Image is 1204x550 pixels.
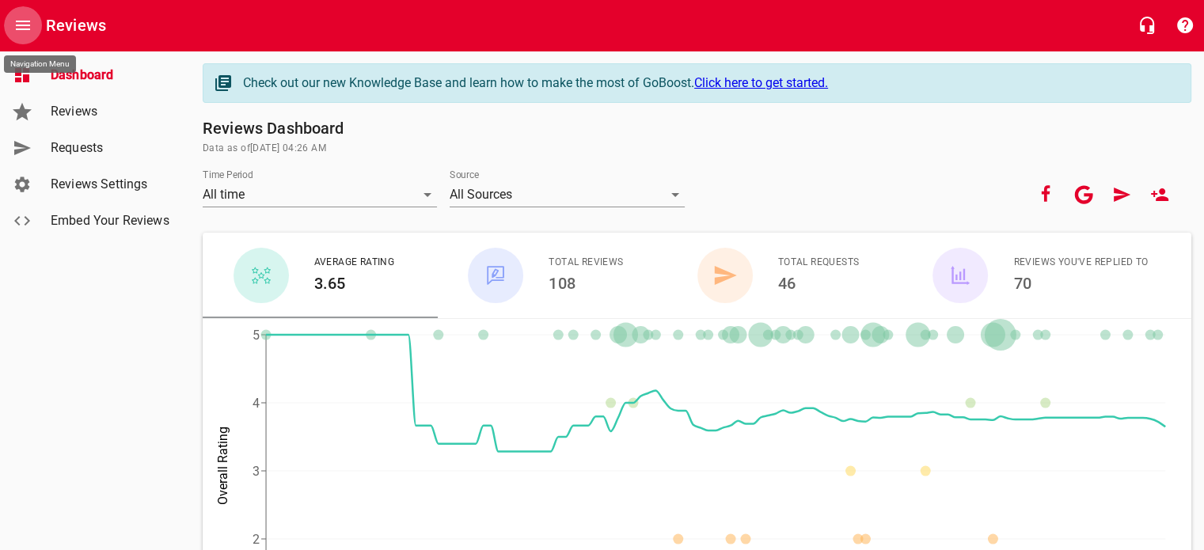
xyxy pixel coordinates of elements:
a: Request Review [1103,176,1141,214]
div: All time [203,182,437,207]
span: Reviews You've Replied To [1013,255,1148,271]
a: New User [1141,176,1179,214]
span: Reviews Settings [51,175,171,194]
span: Data as of [DATE] 04:26 AM [203,141,1191,157]
button: Your Facebook account is connected [1027,176,1065,214]
span: Average Rating [314,255,395,271]
label: Source [450,170,479,180]
tspan: 3 [253,464,260,479]
button: Open drawer [4,6,42,44]
tspan: Overall Rating [215,427,230,505]
label: Time Period [203,170,253,180]
tspan: 5 [253,328,260,343]
h6: Reviews Dashboard [203,116,1191,141]
tspan: 2 [253,532,260,547]
span: Total Requests [778,255,860,271]
h6: Reviews [46,13,106,38]
div: All Sources [450,182,684,207]
span: Embed Your Reviews [51,211,171,230]
h6: 108 [549,271,623,296]
button: Your google account is connected [1065,176,1103,214]
span: Requests [51,138,171,157]
tspan: 4 [253,396,260,411]
div: Check out our new Knowledge Base and learn how to make the most of GoBoost. [243,74,1175,93]
a: Click here to get started. [694,75,828,90]
span: Dashboard [51,66,171,85]
button: Live Chat [1128,6,1166,44]
h6: 46 [778,271,860,296]
span: Reviews [51,102,171,121]
button: Support Portal [1166,6,1204,44]
h6: 70 [1013,271,1148,296]
h6: 3.65 [314,271,395,296]
span: Total Reviews [549,255,623,271]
